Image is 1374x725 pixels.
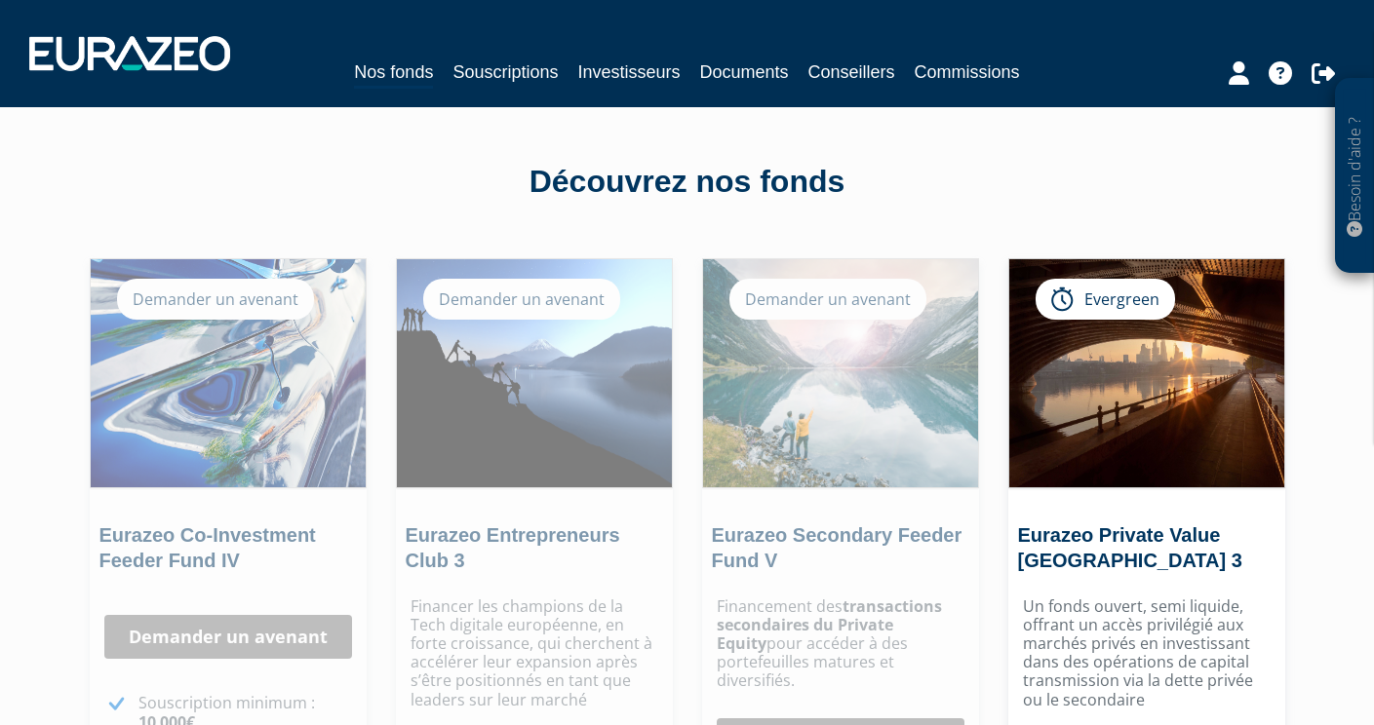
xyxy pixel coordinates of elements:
[354,58,433,89] a: Nos fonds
[1036,279,1175,320] div: Evergreen
[1018,524,1242,571] a: Eurazeo Private Value [GEOGRAPHIC_DATA] 3
[397,259,672,487] img: Eurazeo Entrepreneurs Club 3
[700,58,789,86] a: Documents
[712,524,962,571] a: Eurazeo Secondary Feeder Fund V
[452,58,558,86] a: Souscriptions
[577,58,680,86] a: Investisseurs
[808,58,895,86] a: Conseillers
[104,615,352,660] a: Demander un avenant
[729,279,926,320] div: Demander un avenant
[406,524,620,571] a: Eurazeo Entrepreneurs Club 3
[717,597,964,691] p: Financement des pour accéder à des portefeuilles matures et diversifiés.
[703,259,978,487] img: Eurazeo Secondary Feeder Fund V
[99,524,316,571] a: Eurazeo Co-Investment Feeder Fund IV
[1023,597,1271,709] p: Un fonds ouvert, semi liquide, offrant un accès privilégié aux marchés privés en investissant dan...
[423,279,620,320] div: Demander un avenant
[915,58,1020,86] a: Commissions
[29,36,230,71] img: 1732889491-logotype_eurazeo_blanc_rvb.png
[117,279,314,320] div: Demander un avenant
[1009,259,1284,487] img: Eurazeo Private Value Europe 3
[1344,89,1366,264] p: Besoin d'aide ?
[717,595,942,654] strong: transactions secondaires du Private Equity
[411,597,658,709] p: Financer les champions de la Tech digitale européenne, en forte croissance, qui cherchent à accél...
[132,160,1243,205] div: Découvrez nos fonds
[91,259,366,487] img: Eurazeo Co-Investment Feeder Fund IV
